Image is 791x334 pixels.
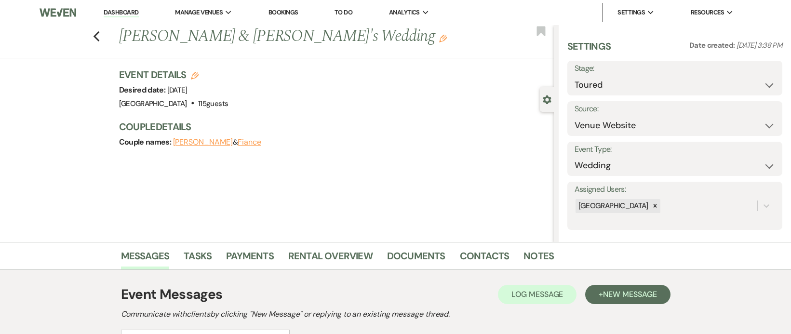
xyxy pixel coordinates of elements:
[119,99,187,108] span: [GEOGRAPHIC_DATA]
[184,248,212,269] a: Tasks
[175,8,223,17] span: Manage Venues
[167,85,188,95] span: [DATE]
[226,248,274,269] a: Payments
[119,120,544,134] h3: Couple Details
[238,138,261,146] button: Fiance
[121,284,223,305] h1: Event Messages
[575,183,775,197] label: Assigned Users:
[335,8,352,16] a: To Do
[173,137,261,147] span: &
[387,248,445,269] a: Documents
[119,68,228,81] h3: Event Details
[575,62,775,76] label: Stage:
[40,2,76,23] img: Weven Logo
[439,34,447,42] button: Edit
[543,94,551,104] button: Close lead details
[511,289,563,299] span: Log Message
[121,308,670,320] h2: Communicate with clients by clicking "New Message" or replying to an existing message thread.
[603,289,657,299] span: New Message
[576,199,650,213] div: [GEOGRAPHIC_DATA]
[119,25,463,48] h1: [PERSON_NAME] & [PERSON_NAME]'s Wedding
[737,40,782,50] span: [DATE] 3:38 PM
[104,8,138,17] a: Dashboard
[389,8,420,17] span: Analytics
[691,8,724,17] span: Resources
[460,248,509,269] a: Contacts
[288,248,373,269] a: Rental Overview
[689,40,737,50] span: Date created:
[268,8,298,16] a: Bookings
[585,285,670,304] button: +New Message
[119,137,173,147] span: Couple names:
[575,143,775,157] label: Event Type:
[523,248,554,269] a: Notes
[121,248,170,269] a: Messages
[575,102,775,116] label: Source:
[567,40,611,61] h3: Settings
[617,8,645,17] span: Settings
[498,285,576,304] button: Log Message
[173,138,233,146] button: [PERSON_NAME]
[119,85,167,95] span: Desired date:
[198,99,228,108] span: 115 guests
